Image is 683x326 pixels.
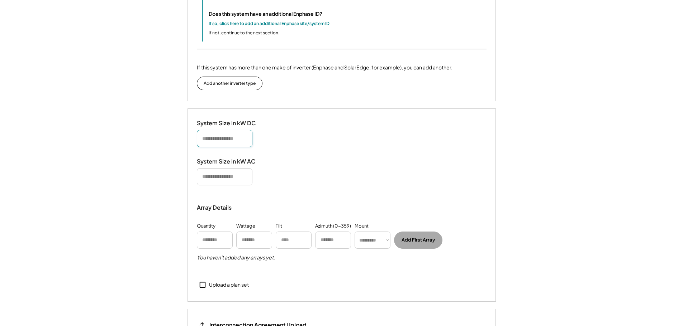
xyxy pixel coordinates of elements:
div: If this system has more than one make of inverter (Enphase and SolarEdge, for example), you can a... [197,64,452,71]
div: Quantity [197,223,215,230]
div: System Size in kW DC [197,120,269,127]
button: Add another inverter type [197,77,262,90]
h5: You haven't added any arrays yet. [197,254,275,261]
div: Upload a plan set [209,281,249,288]
div: Tilt [276,223,282,230]
div: Wattage [236,223,255,230]
div: If so, click here to add an additional Enphase site/system ID [209,20,329,27]
div: System Size in kW AC [197,158,269,165]
button: Add First Array [394,232,442,249]
div: Does this system have an additional Enphase ID? [209,10,322,18]
div: Azimuth (0-359) [315,223,351,230]
div: Mount [355,223,369,230]
div: If not, continue to the next section. [209,30,279,36]
div: Array Details [197,203,233,212]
